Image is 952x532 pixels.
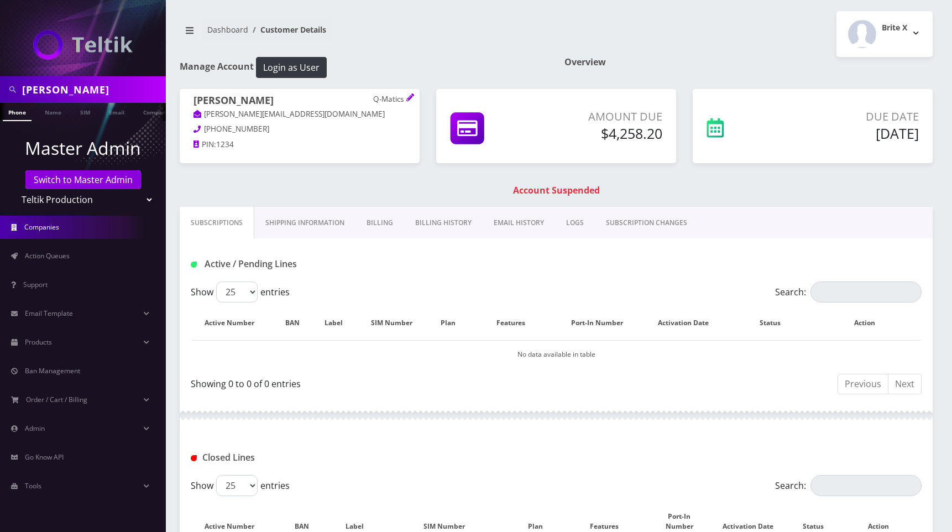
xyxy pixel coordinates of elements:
td: No data available in table [192,340,920,368]
span: Products [25,337,52,347]
span: Admin [25,424,45,433]
label: Search: [775,281,922,302]
select: Showentries [216,281,258,302]
label: Search: [775,475,922,496]
h1: Overview [564,57,933,67]
a: Shipping Information [254,207,355,239]
a: PIN: [193,139,216,150]
li: Customer Details [248,24,326,35]
label: Show entries [191,281,290,302]
span: Order / Cart / Billing [26,395,87,404]
label: Show entries [191,475,290,496]
span: Action Queues [25,251,70,260]
h5: [DATE] [783,125,919,142]
a: Email [103,103,130,120]
th: Active Number: activate to sort column ascending [192,307,278,339]
select: Showentries [216,475,258,496]
th: Plan: activate to sort column ascending [435,307,472,339]
a: Previous [838,374,888,394]
th: Label: activate to sort column ascending [318,307,360,339]
img: Closed Lines [191,455,197,461]
a: Switch to Master Admin [25,170,141,189]
button: Brite X [836,11,933,57]
a: Dashboard [207,24,248,35]
span: Email Template [25,309,73,318]
th: SIM Number: activate to sort column ascending [362,307,433,339]
span: Tools [25,481,41,491]
h1: Closed Lines [191,452,423,463]
h1: Active / Pending Lines [191,259,423,269]
th: Port-In Number: activate to sort column ascending [561,307,645,339]
th: Status: activate to sort column ascending [733,307,819,339]
h1: [PERSON_NAME] [193,95,406,108]
span: Support [23,280,48,289]
img: Active / Pending Lines [191,262,197,268]
span: [PHONE_NUMBER] [204,124,269,134]
th: BAN: activate to sort column ascending [279,307,317,339]
span: Companies [24,222,59,232]
a: Billing [355,207,404,239]
th: Action: activate to sort column ascending [820,307,920,339]
p: Amount Due [545,108,662,125]
input: Search in Company [22,79,163,100]
a: Name [39,103,67,120]
span: Ban Management [25,366,80,375]
th: Activation Date: activate to sort column ascending [646,307,731,339]
a: Next [888,374,922,394]
a: Company [138,103,175,120]
h5: $4,258.20 [545,125,662,142]
h1: Account Suspended [182,185,930,196]
div: Showing 0 to 0 of 0 entries [191,373,548,390]
a: SIM [75,103,96,120]
a: [PERSON_NAME][EMAIL_ADDRESS][DOMAIN_NAME] [193,109,385,120]
a: Billing History [404,207,483,239]
h1: Manage Account [180,57,548,78]
p: Due Date [783,108,919,125]
img: Teltik Production [33,30,133,60]
p: Q-Matics [373,95,406,105]
h2: Brite X [882,23,907,33]
th: Features: activate to sort column ascending [473,307,559,339]
span: Go Know API [25,452,64,462]
span: 1234 [216,139,234,149]
a: Login as User [254,60,327,72]
a: Subscriptions [180,207,254,239]
a: EMAIL HISTORY [483,207,555,239]
input: Search: [810,475,922,496]
a: SUBSCRIPTION CHANGES [595,207,698,239]
a: Phone [3,103,32,121]
input: Search: [810,281,922,302]
button: Login as User [256,57,327,78]
a: LOGS [555,207,595,239]
nav: breadcrumb [180,18,548,50]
